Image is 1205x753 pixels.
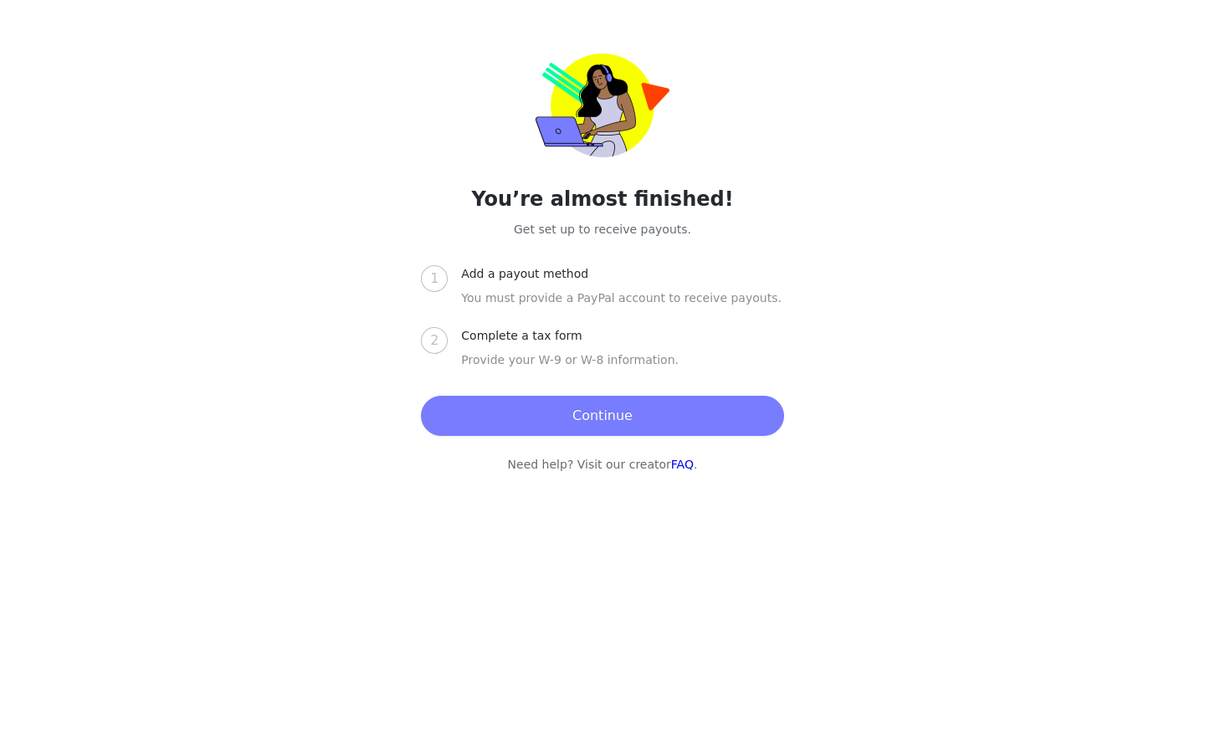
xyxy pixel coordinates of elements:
button: Continue [421,396,783,436]
span: 1 [430,270,438,286]
div: Add a payout method [461,265,602,283]
p: Get set up to receive payouts. [331,221,874,238]
div: Complete a tax form [461,327,595,345]
img: trolley-payout-onboarding.png [536,54,669,157]
a: FAQ [671,458,694,471]
h2: You’re almost finished! [331,184,874,214]
span: 2 [430,332,438,348]
div: Provide your W-9 or W-8 information. [461,351,783,389]
div: You must provide a PayPal account to receive payouts. [461,289,783,327]
p: Need help? Visit our creator . [331,456,874,474]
